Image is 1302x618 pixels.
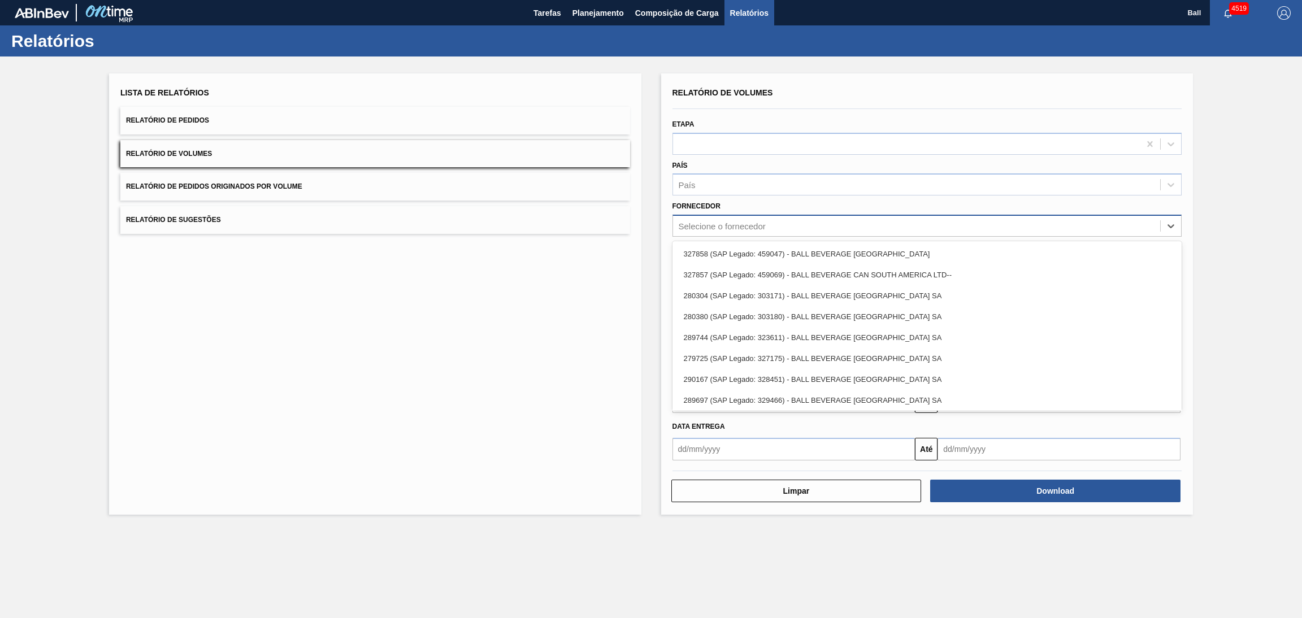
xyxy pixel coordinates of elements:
[672,285,1182,306] div: 280304 (SAP Legado: 303171) - BALL BEVERAGE [GEOGRAPHIC_DATA] SA
[672,243,1182,264] div: 327858 (SAP Legado: 459047) - BALL BEVERAGE [GEOGRAPHIC_DATA]
[126,116,209,124] span: Relatório de Pedidos
[126,216,221,224] span: Relatório de Sugestões
[930,480,1181,502] button: Download
[938,438,1181,460] input: dd/mm/yyyy
[15,8,69,18] img: TNhmsLtSVTkK8tSr43FrP2fwEKptu5GPRR3wAAAABJRU5ErkJggg==
[126,150,212,158] span: Relatório de Volumes
[672,369,1182,390] div: 290167 (SAP Legado: 328451) - BALL BEVERAGE [GEOGRAPHIC_DATA] SA
[672,120,695,128] label: Etapa
[915,438,938,460] button: Até
[671,480,922,502] button: Limpar
[672,327,1182,348] div: 289744 (SAP Legado: 323611) - BALL BEVERAGE [GEOGRAPHIC_DATA] SA
[672,348,1182,369] div: 279725 (SAP Legado: 327175) - BALL BEVERAGE [GEOGRAPHIC_DATA] SA
[679,180,696,190] div: País
[672,162,688,169] label: País
[672,88,773,97] span: Relatório de Volumes
[679,221,766,231] div: Selecione o fornecedor
[635,6,719,20] span: Composição de Carga
[11,34,212,47] h1: Relatórios
[672,202,721,210] label: Fornecedor
[126,182,302,190] span: Relatório de Pedidos Originados por Volume
[1277,6,1291,20] img: Logout
[672,264,1182,285] div: 327857 (SAP Legado: 459069) - BALL BEVERAGE CAN SOUTH AMERICA LTD--
[672,438,915,460] input: dd/mm/yyyy
[730,6,769,20] span: Relatórios
[533,6,561,20] span: Tarefas
[120,173,630,201] button: Relatório de Pedidos Originados por Volume
[120,206,630,234] button: Relatório de Sugestões
[672,306,1182,327] div: 280380 (SAP Legado: 303180) - BALL BEVERAGE [GEOGRAPHIC_DATA] SA
[120,140,630,168] button: Relatório de Volumes
[572,6,624,20] span: Planejamento
[120,88,209,97] span: Lista de Relatórios
[672,423,725,430] span: Data entrega
[1210,5,1246,21] button: Notificações
[120,107,630,134] button: Relatório de Pedidos
[672,390,1182,411] div: 289697 (SAP Legado: 329466) - BALL BEVERAGE [GEOGRAPHIC_DATA] SA
[1229,2,1249,15] span: 4519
